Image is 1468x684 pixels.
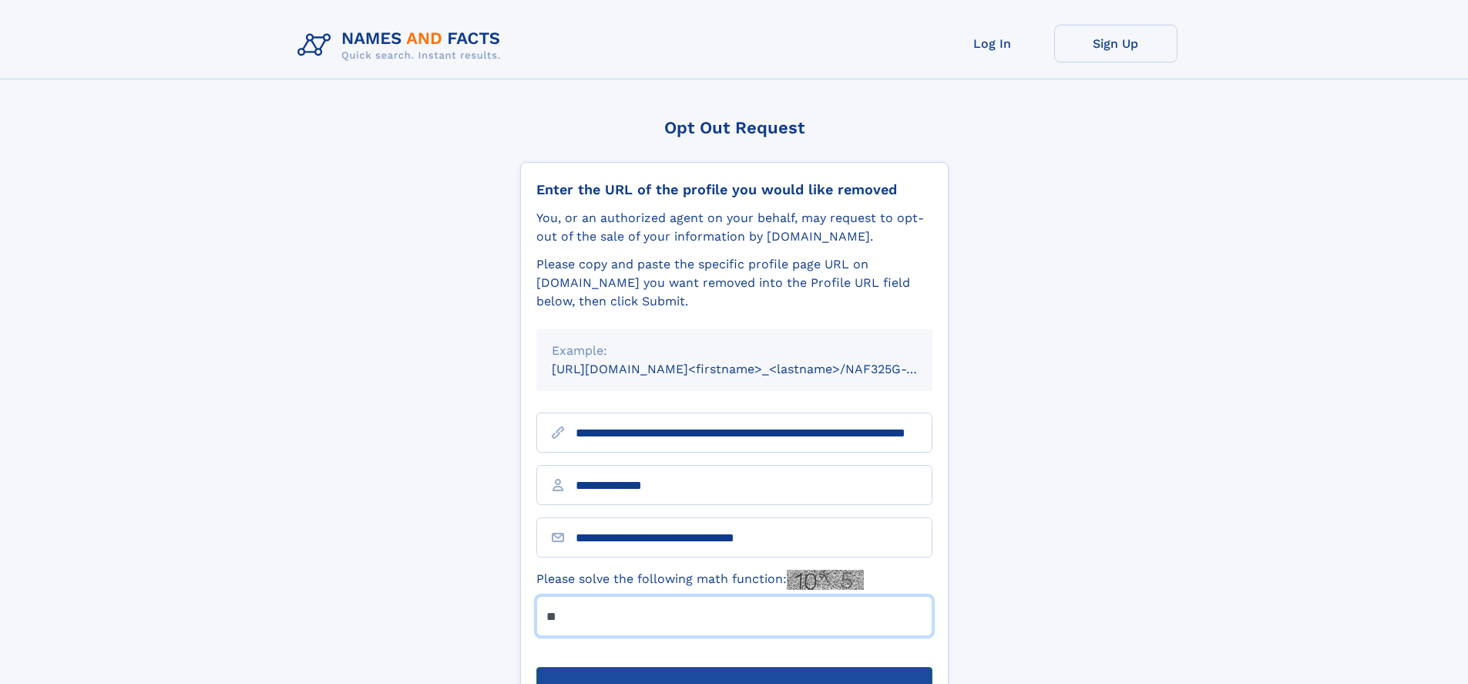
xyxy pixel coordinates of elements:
[536,570,864,590] label: Please solve the following math function:
[536,255,932,311] div: Please copy and paste the specific profile page URL on [DOMAIN_NAME] you want removed into the Pr...
[552,362,962,376] small: [URL][DOMAIN_NAME]<firstname>_<lastname>/NAF325G-xxxxxxxx
[552,342,917,360] div: Example:
[1054,25,1177,62] a: Sign Up
[291,25,513,66] img: Logo Names and Facts
[536,181,932,198] div: Enter the URL of the profile you would like removed
[520,118,949,137] div: Opt Out Request
[536,209,932,246] div: You, or an authorized agent on your behalf, may request to opt-out of the sale of your informatio...
[931,25,1054,62] a: Log In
